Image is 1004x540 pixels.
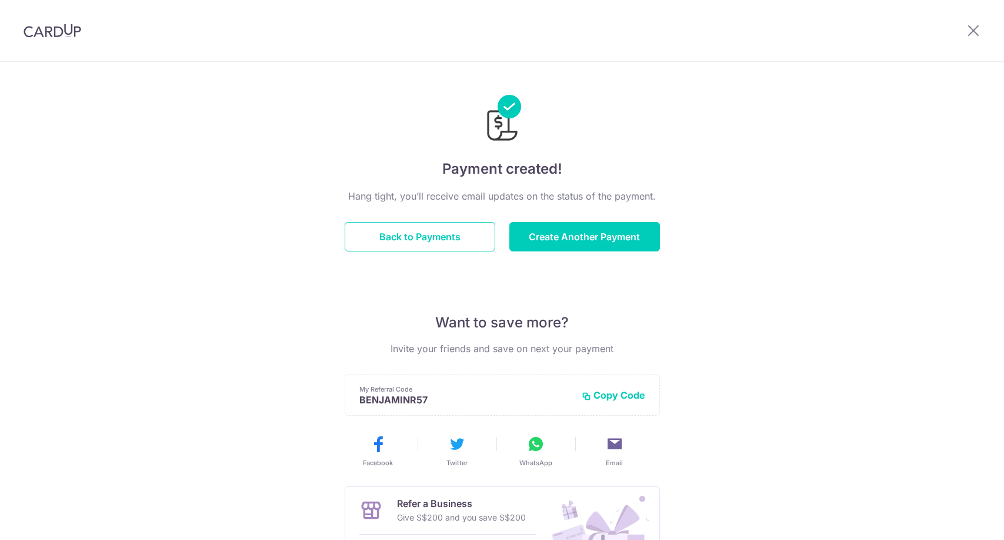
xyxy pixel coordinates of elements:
[343,435,413,468] button: Facebook
[483,95,521,144] img: Payments
[509,222,660,251] button: Create Another Payment
[359,385,572,394] p: My Referral Code
[422,435,492,468] button: Twitter
[446,458,468,468] span: Twitter
[606,458,623,468] span: Email
[345,222,495,251] button: Back to Payments
[24,24,81,38] img: CardUp
[345,158,660,180] h4: Payment created!
[345,189,660,203] p: Hang tight, you’ll receive email updates on the status of the payment.
[582,389,645,401] button: Copy Code
[359,394,572,406] p: BENJAMINR57
[501,435,571,468] button: WhatsApp
[345,313,660,332] p: Want to save more?
[519,458,552,468] span: WhatsApp
[580,435,649,468] button: Email
[397,496,526,511] p: Refer a Business
[397,511,526,525] p: Give S$200 and you save S$200
[345,342,660,356] p: Invite your friends and save on next your payment
[363,458,393,468] span: Facebook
